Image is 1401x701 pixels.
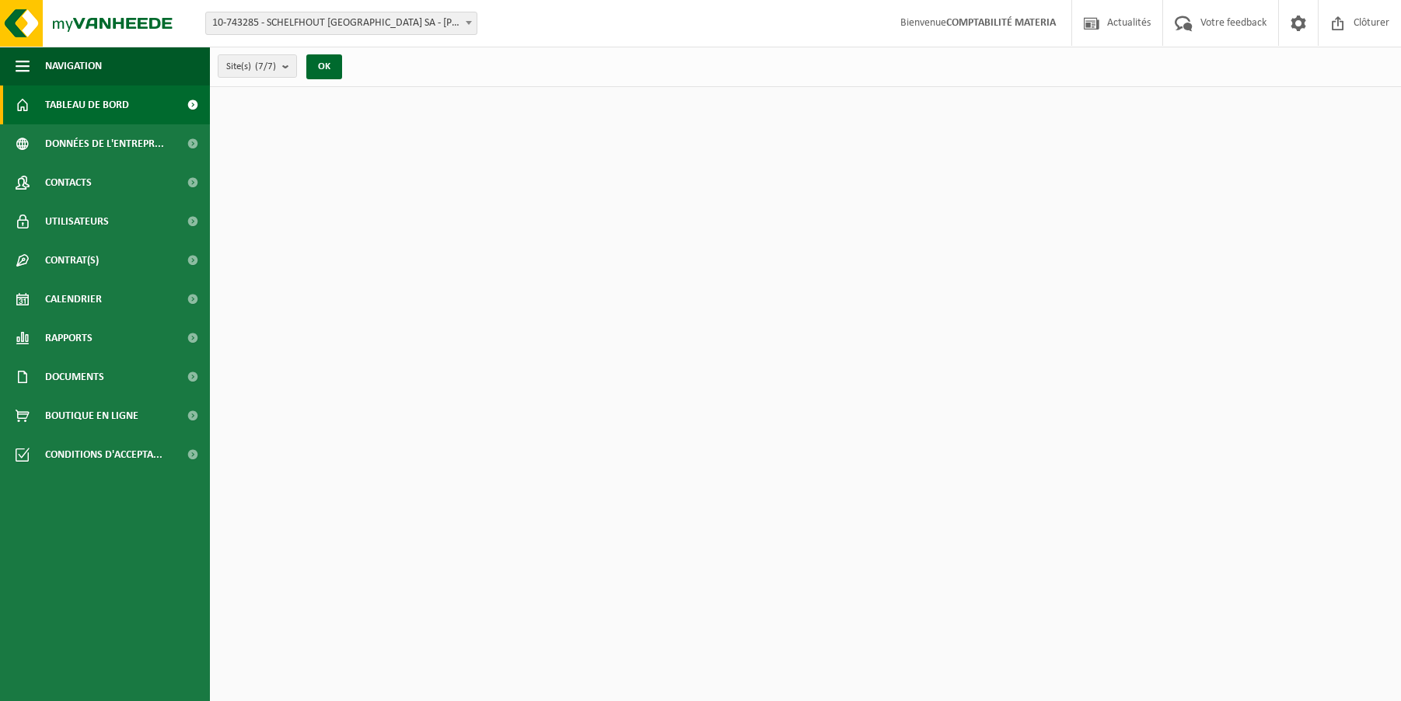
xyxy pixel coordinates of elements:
[205,12,477,35] span: 10-743285 - SCHELFHOUT BELGIUM SA - VILLERS-LE-BOUILLET
[45,124,164,163] span: Données de l'entrepr...
[226,55,276,78] span: Site(s)
[45,241,99,280] span: Contrat(s)
[255,61,276,71] count: (7/7)
[206,12,477,34] span: 10-743285 - SCHELFHOUT BELGIUM SA - VILLERS-LE-BOUILLET
[45,202,109,241] span: Utilisateurs
[218,54,297,78] button: Site(s)(7/7)
[45,319,93,357] span: Rapports
[45,85,129,124] span: Tableau de bord
[45,163,92,202] span: Contacts
[45,357,104,396] span: Documents
[45,435,162,474] span: Conditions d'accepta...
[45,396,138,435] span: Boutique en ligne
[946,17,1056,29] strong: COMPTABILITÉ MATERIA
[45,280,102,319] span: Calendrier
[306,54,342,79] button: OK
[45,47,102,85] span: Navigation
